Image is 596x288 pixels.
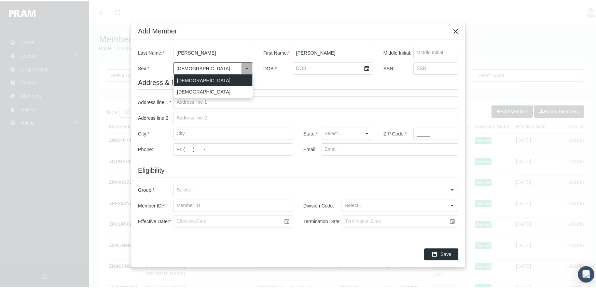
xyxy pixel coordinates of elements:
[384,130,405,135] span: ZIP Code:
[303,145,317,151] span: Email:
[446,183,458,195] div: Select
[138,64,148,70] span: Sex:
[384,49,412,54] span: Middle Initial:
[441,250,452,256] span: Save
[174,85,252,96] div: [DEMOGRAPHIC_DATA]
[138,145,153,151] span: Phone:
[303,130,316,135] span: State:
[424,247,458,259] div: Save
[578,265,594,281] div: Open Intercom Messenger
[138,217,169,223] span: Effective Date:
[138,130,148,135] span: City:
[138,77,191,85] span: Address & Phone
[384,64,395,70] span: SSN:
[361,127,373,138] div: Select
[241,61,253,73] div: Select
[263,64,275,70] span: DOB:
[138,98,170,104] span: Address line 1:
[138,25,177,34] div: Add Member
[303,202,334,207] span: Division Code:
[138,202,163,207] span: Member ID:
[263,49,288,54] span: First Name:
[174,74,252,85] div: [DEMOGRAPHIC_DATA]
[138,114,170,119] span: Address line 2:
[446,199,458,210] div: Select
[138,186,153,191] span: Group:
[138,49,163,54] span: Last Name:
[449,24,462,36] div: Close
[138,165,165,173] span: Eligibility
[303,217,341,223] span: Termination Date:
[361,61,373,73] div: Select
